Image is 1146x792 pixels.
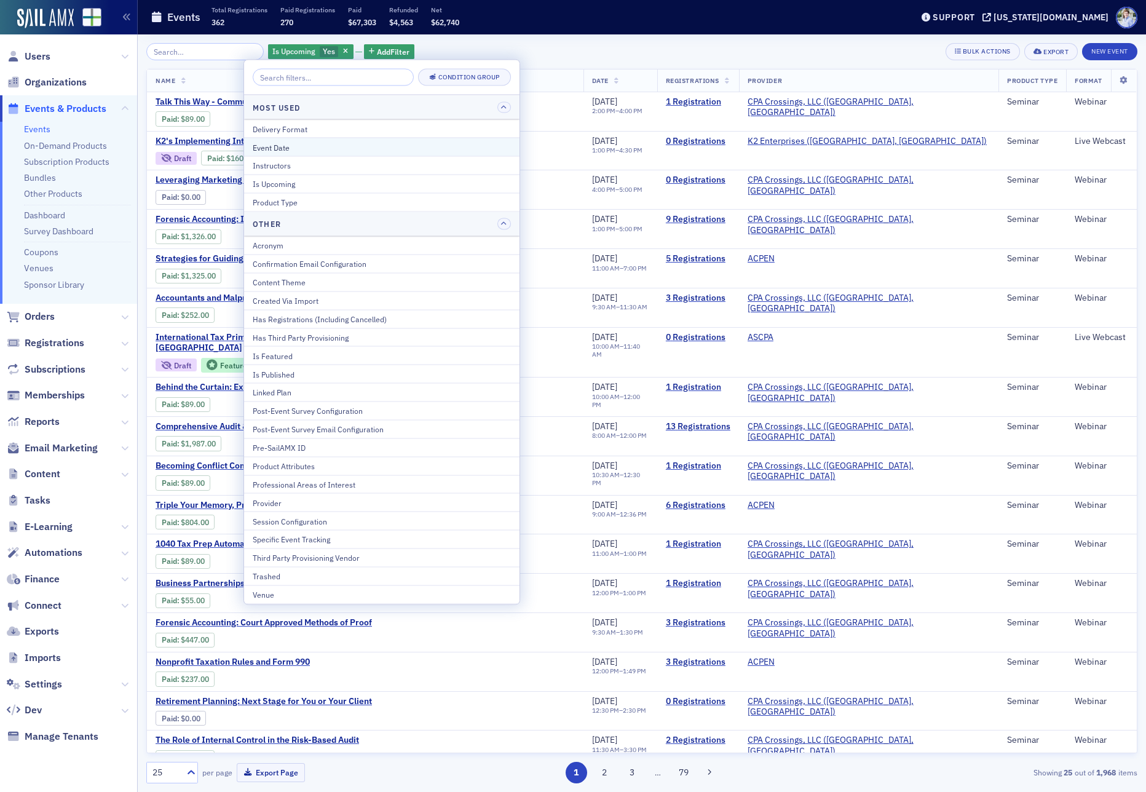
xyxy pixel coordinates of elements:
time: 7:00 PM [623,264,647,272]
button: Event Date [244,138,520,156]
a: Paid [162,232,177,241]
div: Seminar [1007,214,1057,225]
span: Settings [25,678,62,691]
p: Net [431,6,459,14]
a: 2 Registrations [666,735,730,746]
time: 11:40 AM [592,342,640,358]
a: Paid [162,675,177,684]
button: Pre-SailAMX ID [244,438,520,456]
span: Organizations [25,76,87,89]
a: Manage Tenants [7,730,98,743]
button: 79 [673,762,695,783]
span: : [162,114,181,124]
div: Bulk Actions [963,48,1011,55]
span: Profile [1116,7,1137,28]
h4: Other [253,218,281,229]
span: : [162,311,181,320]
span: $1,326.00 [181,232,216,241]
a: CPA Crossings, LLC ([GEOGRAPHIC_DATA], [GEOGRAPHIC_DATA]) [748,696,990,718]
a: New Event [1082,45,1137,56]
button: [US_STATE][DOMAIN_NAME] [982,13,1113,22]
a: Automations [7,546,82,560]
span: Tasks [25,494,50,507]
a: ACPEN [748,253,775,264]
div: Seminar [1007,253,1057,264]
span: International Tax Primer Series: US Taxation on Foreign Investment/Immigration to the US [156,332,575,354]
div: Linked Plan [253,387,511,398]
div: Has Third Party Provisioning [253,331,511,343]
button: 3 [622,762,643,783]
span: CPA Crossings, LLC (Rochester, MI) [748,175,990,196]
a: 1 Registration [666,461,730,472]
a: ACPEN [748,500,775,511]
button: 2 [593,762,615,783]
span: Accountants and Malpractice: Can We Get Sued for This? [156,293,379,304]
span: Talk This Way - Communication Skills for the CPA [156,97,362,108]
a: K2's Implementing Internal Controls in QuickBooks Environments [156,136,502,147]
a: 3 Registrations [666,657,730,668]
div: Confirmation Email Configuration [253,258,511,269]
div: Has Registrations (Including Cancelled) [253,313,511,324]
button: Post-Event Survey Configuration [244,402,520,420]
div: Content Theme [253,277,511,288]
button: Delivery Format [244,120,520,138]
span: $89.00 [181,114,205,124]
div: Provider [253,497,511,508]
span: : [162,192,181,202]
div: Live Webcast [1075,332,1128,343]
a: Paid [162,271,177,280]
div: Yes [268,44,354,60]
span: [DATE] [592,135,617,146]
span: Add Filter [377,46,409,57]
a: Paid [162,556,177,566]
span: Provider [748,76,782,85]
a: Events & Products [7,102,106,116]
a: Paid [162,714,177,723]
a: CPA Crossings, LLC ([GEOGRAPHIC_DATA], [GEOGRAPHIC_DATA]) [748,539,990,560]
time: 1:00 PM [592,146,615,154]
a: 3 Registrations [666,293,730,304]
button: Post-Event Survey Email Configuration [244,419,520,438]
div: Webinar [1075,214,1128,225]
a: ASCPA [748,332,773,343]
a: Imports [7,651,61,665]
a: 1 Registration [666,539,730,550]
a: Nonprofit Taxation Rules and Form 990 [156,657,362,668]
a: Survey Dashboard [24,226,93,237]
div: Webinar [1075,293,1128,304]
div: Paid: 0 - $0 [156,190,206,205]
div: Is Featured [253,350,511,361]
button: Professional Areas of Interest [244,475,520,493]
span: Imports [25,651,61,665]
span: Format [1075,76,1102,85]
span: $252.00 [181,311,209,320]
a: Coupons [24,247,58,258]
div: Webinar [1075,97,1128,108]
span: Is Upcoming [272,46,315,56]
div: Post-Event Survey Configuration [253,405,511,416]
span: Finance [25,572,60,586]
div: Pre-SailAMX ID [253,442,511,453]
div: Post-Event Survey Email Configuration [253,424,511,435]
button: Confirmation Email Configuration [244,255,520,273]
a: Registrations [7,336,84,350]
button: Product Attributes [244,456,520,475]
div: – [592,264,647,272]
span: [DATE] [592,292,617,303]
a: CPA Crossings, LLC ([GEOGRAPHIC_DATA], [GEOGRAPHIC_DATA]) [748,293,990,314]
button: AddFilter [364,44,414,60]
a: ACPEN [748,657,775,668]
a: Paid [162,596,177,605]
a: 6 Registrations [666,500,730,511]
span: 1040 Tax Prep Automation with AI Tools [156,539,362,550]
div: – [592,225,642,233]
div: Seminar [1007,293,1057,304]
span: Yes [323,46,335,56]
a: Orders [7,310,55,323]
a: View Homepage [74,8,101,29]
div: Webinar [1075,175,1128,186]
button: Condition Group [418,69,511,86]
span: [DATE] [592,96,617,107]
span: Forensic Accounting: Court Approved Methods of Proof [156,617,372,628]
